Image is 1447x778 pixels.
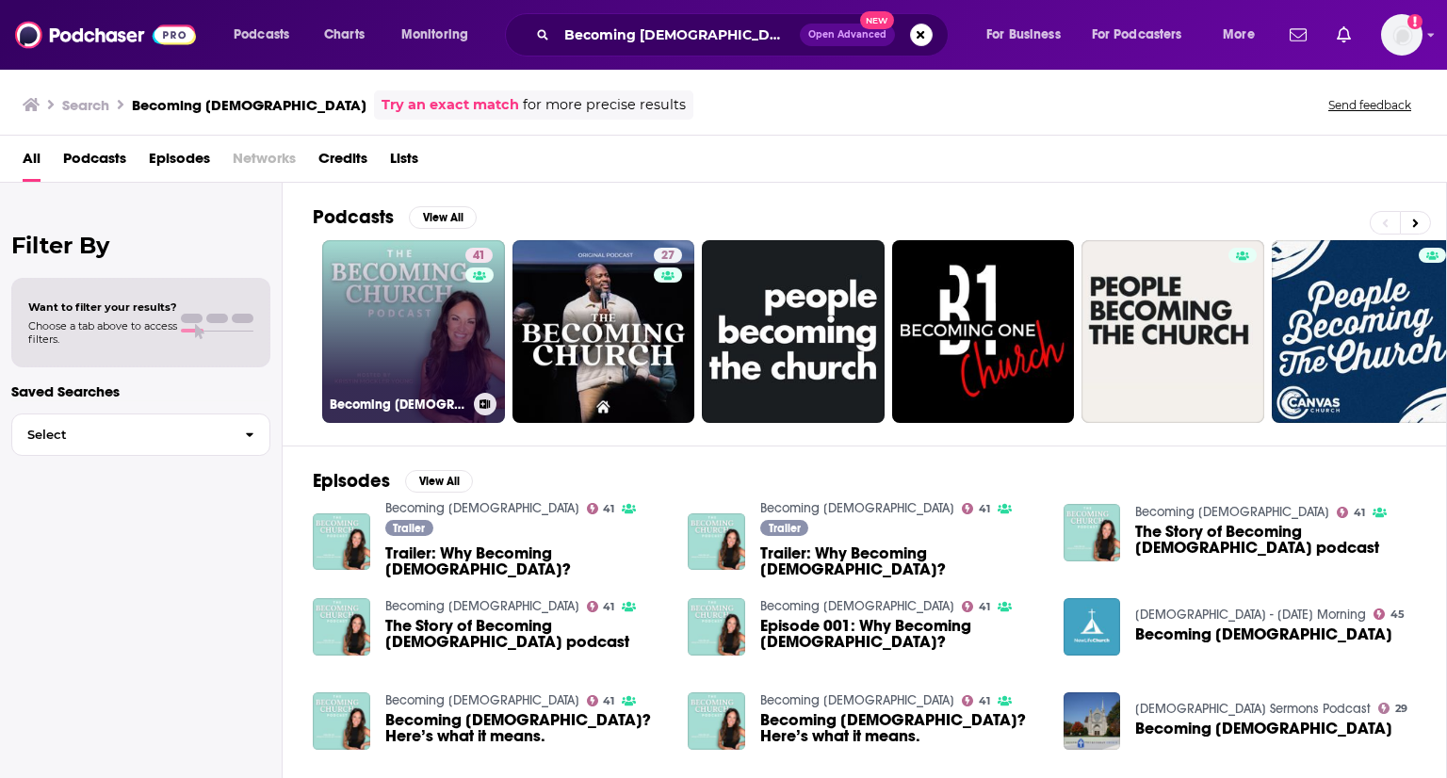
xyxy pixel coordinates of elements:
[62,96,109,114] h3: Search
[1378,703,1407,714] a: 29
[1323,97,1417,113] button: Send feedback
[523,94,686,116] span: for more precise results
[234,22,289,48] span: Podcasts
[1064,692,1121,750] img: Becoming Church
[1390,610,1405,619] span: 45
[1135,607,1366,623] a: New Life Church - Sunday Morning
[473,247,485,266] span: 41
[962,695,990,706] a: 41
[1381,14,1423,56] button: Show profile menu
[313,598,370,656] a: The Story of Becoming Church podcast
[388,20,493,50] button: open menu
[808,30,886,40] span: Open Advanced
[760,712,1041,744] span: Becoming [DEMOGRAPHIC_DATA]? Here’s what it means.
[15,17,196,53] img: Podchaser - Follow, Share and Rate Podcasts
[385,618,666,650] span: The Story of Becoming [DEMOGRAPHIC_DATA] podcast
[313,513,370,571] img: Trailer: Why Becoming Church?
[688,692,745,750] img: Becoming Church? Here’s what it means.
[1064,598,1121,656] img: Becoming Church
[322,240,505,423] a: 41Becoming [DEMOGRAPHIC_DATA]
[979,505,990,513] span: 41
[760,598,954,614] a: Becoming Church
[1381,14,1423,56] span: Logged in as Lydia_Gustafson
[11,413,270,456] button: Select
[603,697,614,705] span: 41
[557,20,800,50] input: Search podcasts, credits, & more...
[233,143,296,182] span: Networks
[1135,524,1416,556] span: The Story of Becoming [DEMOGRAPHIC_DATA] podcast
[760,618,1041,650] span: Episode 001: Why Becoming [DEMOGRAPHIC_DATA]?
[1135,626,1392,642] a: Becoming Church
[587,601,615,612] a: 41
[979,603,990,611] span: 41
[28,319,177,346] span: Choose a tab above to access filters.
[1381,14,1423,56] img: User Profile
[405,470,473,493] button: View All
[12,429,230,441] span: Select
[1092,22,1182,48] span: For Podcasters
[1135,524,1416,556] a: The Story of Becoming Church podcast
[318,143,367,182] a: Credits
[1374,608,1405,620] a: 45
[393,523,425,534] span: Trailer
[769,523,801,534] span: Trailer
[465,248,493,263] a: 41
[800,24,895,46] button: Open AdvancedNew
[149,143,210,182] a: Episodes
[313,692,370,750] a: Becoming Church? Here’s what it means.
[1135,504,1329,520] a: Becoming Church
[63,143,126,182] a: Podcasts
[401,22,468,48] span: Monitoring
[1210,20,1278,50] button: open menu
[760,500,954,516] a: Becoming Church
[979,697,990,705] span: 41
[986,22,1061,48] span: For Business
[1135,721,1392,737] span: Becoming [DEMOGRAPHIC_DATA]
[385,692,579,708] a: Becoming Church
[385,712,666,744] span: Becoming [DEMOGRAPHIC_DATA]? Here’s what it means.
[313,469,473,493] a: EpisodesView All
[11,382,270,400] p: Saved Searches
[760,712,1041,744] a: Becoming Church? Here’s what it means.
[523,13,967,57] div: Search podcasts, credits, & more...
[313,205,394,229] h2: Podcasts
[312,20,376,50] a: Charts
[603,505,614,513] span: 41
[385,545,666,577] span: Trailer: Why Becoming [DEMOGRAPHIC_DATA]?
[760,618,1041,650] a: Episode 001: Why Becoming Church?
[760,545,1041,577] a: Trailer: Why Becoming Church?
[688,513,745,571] img: Trailer: Why Becoming Church?
[313,469,390,493] h2: Episodes
[688,598,745,656] img: Episode 001: Why Becoming Church?
[385,545,666,577] a: Trailer: Why Becoming Church?
[409,206,477,229] button: View All
[132,96,366,114] h3: Becoming [DEMOGRAPHIC_DATA]
[962,601,990,612] a: 41
[1337,507,1365,518] a: 41
[385,712,666,744] a: Becoming Church? Here’s what it means.
[1282,19,1314,51] a: Show notifications dropdown
[860,11,894,29] span: New
[23,143,41,182] a: All
[385,598,579,614] a: Becoming Church
[603,603,614,611] span: 41
[390,143,418,182] a: Lists
[385,500,579,516] a: Becoming Church
[587,695,615,706] a: 41
[324,22,365,48] span: Charts
[1135,701,1371,717] a: Second Presbyterian Church Sermons Podcast
[760,545,1041,577] span: Trailer: Why Becoming [DEMOGRAPHIC_DATA]?
[1407,14,1423,29] svg: Add a profile image
[1080,20,1210,50] button: open menu
[11,232,270,259] h2: Filter By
